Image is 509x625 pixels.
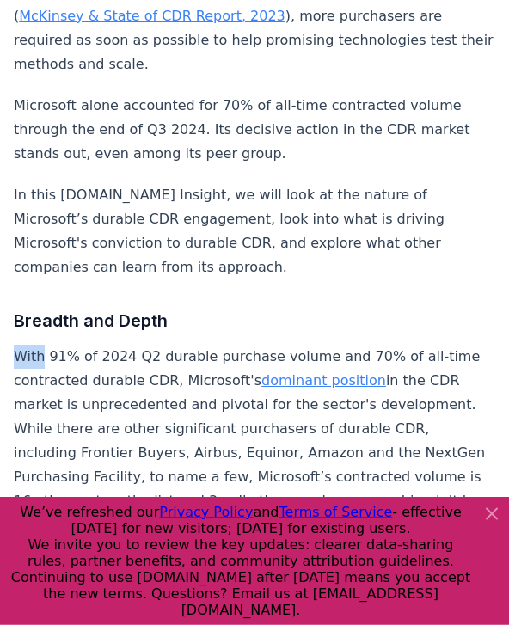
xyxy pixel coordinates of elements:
[14,184,495,280] p: In this [DOMAIN_NAME] Insight, we will look at the nature of Microsoft’s durable CDR engagement, ...
[14,346,495,538] p: With 91% of 2024 Q2 durable purchase volume and 70% of all-time contracted durable CDR, Microsoft...
[261,373,386,389] a: dominant position
[19,9,285,25] a: McKinsey & State of CDR Report, 2023
[14,308,495,335] h3: Breadth and Depth
[14,95,495,167] p: Microsoft alone accounted for 70% of all-time contracted volume through the end of Q3 2024. Its d...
